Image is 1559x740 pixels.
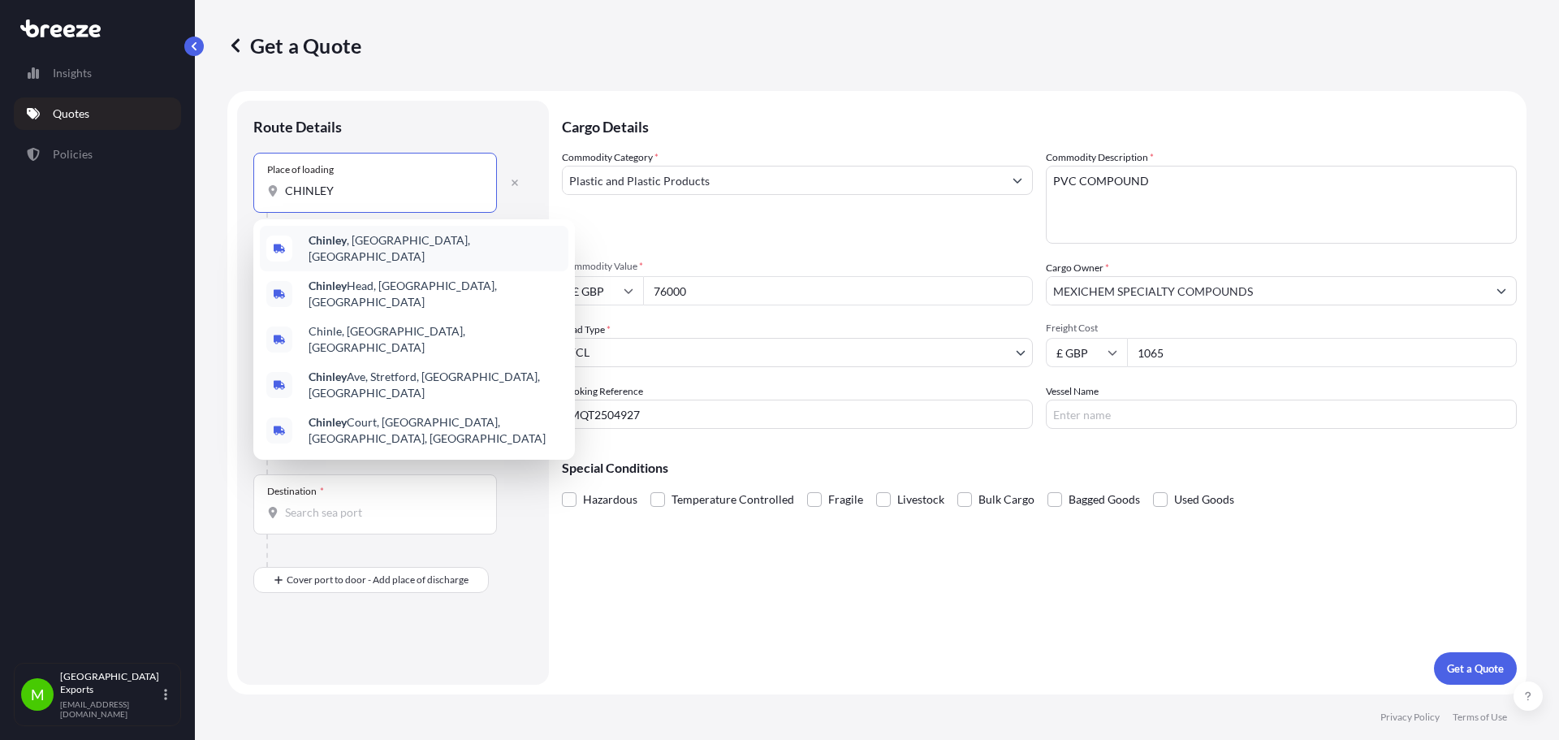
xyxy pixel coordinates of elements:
label: Vessel Name [1046,383,1099,400]
div: Show suggestions [253,219,575,460]
p: Policies [53,146,93,162]
span: Fragile [828,487,863,512]
b: Chinley [309,279,347,292]
input: Destination [285,504,477,521]
span: Head, [GEOGRAPHIC_DATA], [GEOGRAPHIC_DATA] [309,278,562,310]
b: Chinley [309,415,347,429]
span: FCL [569,344,589,361]
p: [EMAIL_ADDRESS][DOMAIN_NAME] [60,699,161,719]
input: Select a commodity type [563,166,1003,195]
label: Commodity Description [1046,149,1154,166]
span: Court, [GEOGRAPHIC_DATA], [GEOGRAPHIC_DATA], [GEOGRAPHIC_DATA] [309,414,562,447]
span: , [GEOGRAPHIC_DATA], [GEOGRAPHIC_DATA] [309,232,562,265]
p: Route Details [253,117,342,136]
label: Cargo Owner [1046,260,1109,276]
p: [GEOGRAPHIC_DATA] Exports [60,670,161,696]
b: Chinley [309,233,347,247]
span: Bulk Cargo [978,487,1034,512]
span: M [31,686,45,703]
p: Special Conditions [562,461,1517,474]
input: Your internal reference [562,400,1033,429]
span: Ave, Stretford, [GEOGRAPHIC_DATA], [GEOGRAPHIC_DATA] [309,369,562,401]
label: Commodity Category [562,149,659,166]
input: Full name [1047,276,1487,305]
div: Place of loading [267,163,334,176]
input: Type amount [643,276,1033,305]
button: Show suggestions [1003,166,1032,195]
p: Privacy Policy [1380,711,1440,724]
p: Quotes [53,106,89,122]
button: Show suggestions [1487,276,1516,305]
span: Used Goods [1174,487,1234,512]
b: Chinley [309,370,347,383]
span: Commodity Value [562,260,1033,273]
p: Terms of Use [1453,711,1507,724]
div: Destination [267,485,324,498]
p: Get a Quote [227,32,361,58]
span: Freight Cost [1046,322,1517,335]
span: Bagged Goods [1069,487,1140,512]
input: Enter amount [1127,338,1517,367]
span: Load Type [562,322,611,338]
p: Insights [53,65,92,81]
input: Place of loading [285,183,477,199]
p: Cargo Details [562,101,1517,149]
label: Booking Reference [562,383,643,400]
span: Cover port to door - Add place of discharge [287,572,469,588]
input: Enter name [1046,400,1517,429]
p: Get a Quote [1447,660,1504,677]
span: Temperature Controlled [672,487,794,512]
span: Hazardous [583,487,637,512]
span: Chinle, [GEOGRAPHIC_DATA], [GEOGRAPHIC_DATA] [309,323,562,356]
span: Livestock [897,487,944,512]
